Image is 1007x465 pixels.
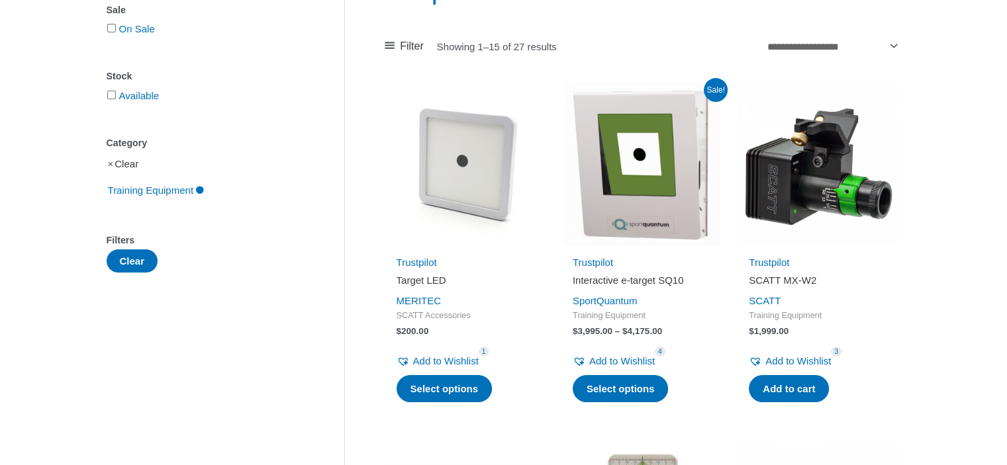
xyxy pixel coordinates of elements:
span: Training Equipment [573,310,712,321]
a: Add to cart: “SCATT MX-W2” [749,375,829,403]
select: Shop order [763,35,900,57]
bdi: 200.00 [397,326,429,336]
a: Target LED [397,274,536,292]
span: – [615,326,620,336]
bdi: 3,995.00 [573,326,612,336]
a: Interactive e-target SQ10 [573,274,712,292]
span: $ [397,326,402,336]
span: Add to Wishlist [413,355,479,366]
span: 1 [479,347,489,357]
a: Available [119,90,160,101]
img: Target LED [385,82,548,245]
a: Trustpilot [749,257,789,268]
a: Clear [115,158,138,169]
span: $ [573,326,578,336]
a: SCATT [749,295,781,306]
a: On Sale [119,23,155,34]
a: Add to Wishlist [573,352,655,370]
div: Filters [107,231,305,250]
bdi: 1,999.00 [749,326,789,336]
div: Stock [107,67,305,86]
a: Filter [385,36,424,56]
span: Training Equipment [107,179,195,202]
span: 3 [831,347,841,357]
span: $ [622,326,628,336]
span: Sale! [704,78,728,102]
a: Trustpilot [573,257,613,268]
a: SportQuantum [573,295,638,306]
a: Select options for “Interactive e-target SQ10” [573,375,669,403]
a: Add to Wishlist [397,352,479,370]
span: Add to Wishlist [589,355,655,366]
h2: Interactive e-target SQ10 [573,274,712,287]
p: Showing 1–15 of 27 results [437,42,557,52]
a: Trustpilot [397,257,437,268]
h2: Target LED [397,274,536,287]
div: Category [107,134,305,153]
span: Training Equipment [749,310,888,321]
img: SQ10 Interactive e-target [561,82,724,245]
img: SCATT MX-W2 (wireless) [737,82,900,245]
a: SCATT MX-W2 [749,274,888,292]
a: Select options for “Target LED” [397,375,493,403]
button: Clear [107,249,158,273]
input: On Sale [107,24,116,32]
div: Sale [107,1,305,20]
input: Available [107,91,116,99]
span: SCATT Accessories [397,310,536,321]
span: Add to Wishlist [765,355,831,366]
a: MERITEC [397,295,442,306]
span: $ [749,326,754,336]
a: Training Equipment [107,184,206,195]
span: Filter [400,36,424,56]
span: 4 [655,347,665,357]
bdi: 4,175.00 [622,326,662,336]
h2: SCATT MX-W2 [749,274,888,287]
a: Add to Wishlist [749,352,831,370]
